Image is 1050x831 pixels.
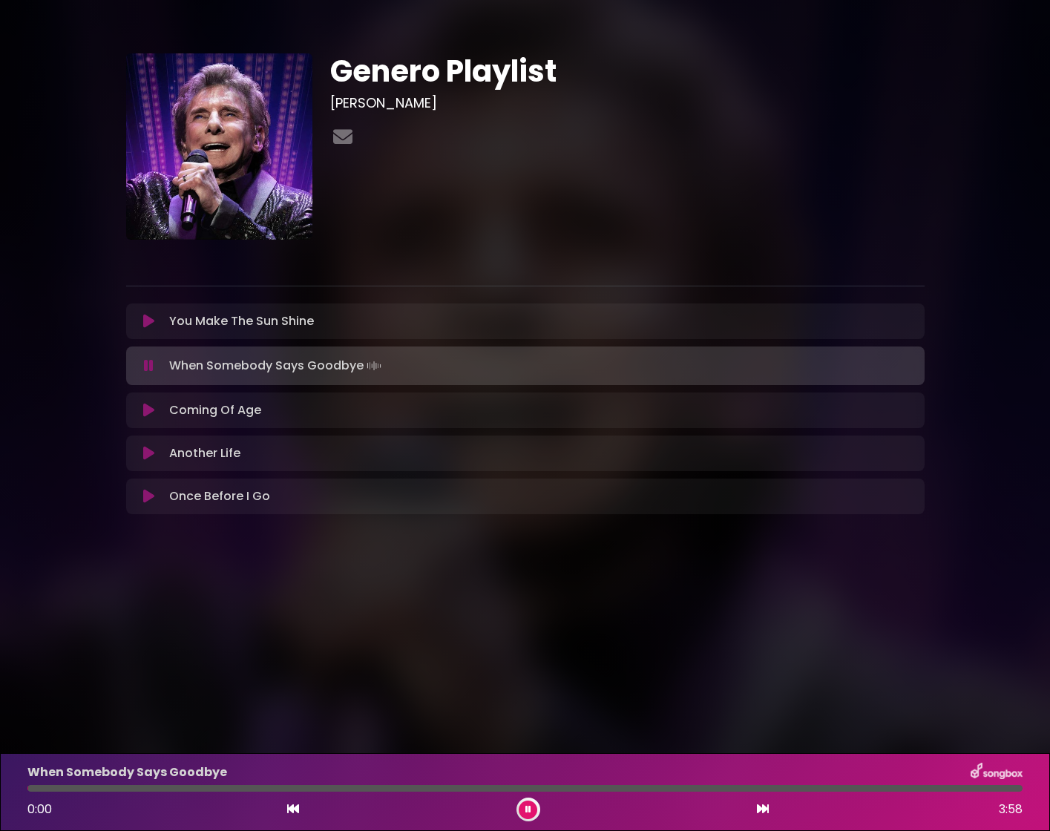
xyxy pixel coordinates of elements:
p: You Make The Sun Shine [169,312,314,330]
img: waveform4.gif [364,355,384,376]
p: When Somebody Says Goodbye [169,355,384,376]
img: 6qwFYesTPurQnItdpMxg [126,53,312,240]
h3: [PERSON_NAME] [330,95,925,111]
h1: Genero Playlist [330,53,925,89]
p: Once Before I Go [169,487,270,505]
p: Another Life [169,444,240,462]
p: Coming Of Age [169,401,261,419]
